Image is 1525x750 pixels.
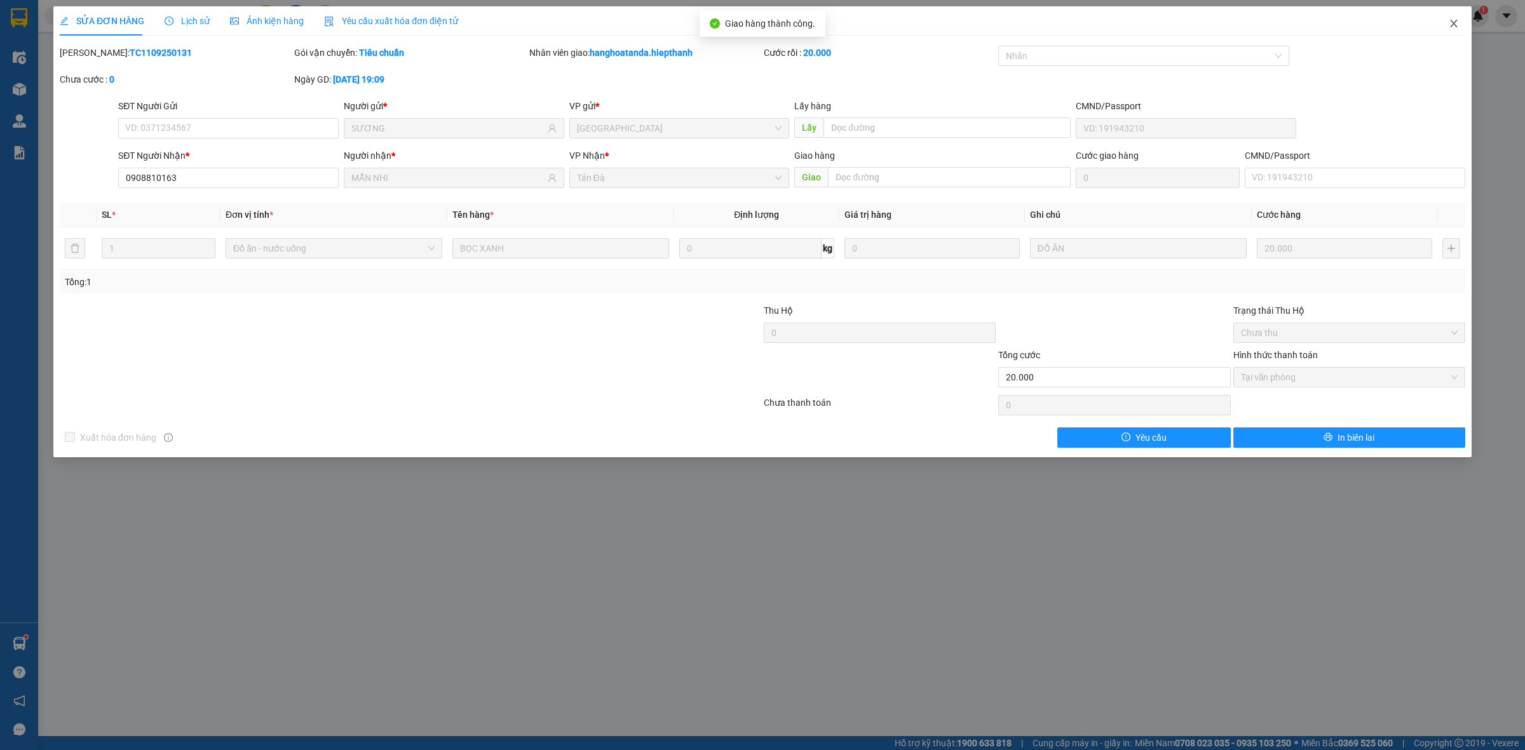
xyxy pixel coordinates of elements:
button: plus [1442,238,1460,258]
b: Tiêu chuẩn [359,48,404,58]
button: exclamation-circleYêu cầu [1057,427,1231,448]
span: Giao hàng thành công. [725,18,815,29]
input: VD: Bàn, Ghế [452,238,669,258]
button: printerIn biên lai [1233,427,1465,448]
input: Tên người gửi [351,121,545,135]
span: Tản Đà [577,168,782,187]
span: Giao hàng [794,151,835,161]
b: 0 [109,74,114,84]
div: SĐT Người Gửi [118,99,339,113]
span: close [1449,18,1459,29]
span: check-circle [710,18,720,29]
span: Ảnh kiện hàng [230,16,304,26]
input: Ghi Chú [1030,238,1247,258]
input: Dọc đường [823,117,1071,138]
div: Nhân viên giao: [529,46,761,60]
span: VP Nhận [569,151,605,161]
th: Ghi chú [1025,203,1252,227]
label: Hình thức thanh toán [1233,350,1318,360]
div: SĐT Người Nhận [118,149,339,163]
div: CMND/Passport [1076,99,1296,113]
div: Gói vận chuyển: [294,46,526,60]
input: Dọc đường [828,167,1071,187]
span: Cước hàng [1257,210,1301,220]
span: picture [230,17,239,25]
b: hanghoatanda.hiepthanh [590,48,693,58]
b: 20.000 [803,48,831,58]
span: edit [60,17,69,25]
div: Ngày GD: [294,72,526,86]
span: Xuất hóa đơn hàng [75,431,161,445]
span: Yêu cầu xuất hóa đơn điện tử [324,16,458,26]
span: Tên hàng [452,210,494,220]
span: user [548,173,557,182]
div: Chưa thanh toán [762,396,997,418]
span: clock-circle [165,17,173,25]
span: Chưa thu [1241,323,1458,342]
button: Close [1436,6,1472,42]
b: TC1109250131 [130,48,192,58]
span: Yêu cầu [1135,431,1167,445]
span: SỬA ĐƠN HÀNG [60,16,144,26]
div: Tổng: 1 [65,275,588,289]
div: Người gửi [344,99,564,113]
input: 0 [1257,238,1432,258]
input: Cước giao hàng [1076,168,1240,188]
input: VD: 191943210 [1076,118,1296,138]
div: [PERSON_NAME]: [60,46,292,60]
input: 0 [844,238,1020,258]
span: Tổng cước [998,350,1040,360]
img: icon [324,17,334,27]
div: Người nhận [344,149,564,163]
span: Tại văn phòng [1241,368,1458,387]
b: [DATE] 19:09 [333,74,384,84]
span: Thu Hộ [764,305,793,316]
div: Chưa cước : [60,72,292,86]
span: Đồ ăn - nước uống [233,239,435,258]
span: info-circle [164,433,173,442]
div: CMND/Passport [1245,149,1465,163]
span: kg [822,238,834,258]
span: SL [102,210,112,220]
button: delete [65,238,85,258]
span: In biên lai [1338,431,1374,445]
div: VP gửi [569,99,790,113]
span: Giao [794,167,828,187]
span: Lịch sử [165,16,210,26]
span: Tân Châu [577,119,782,138]
span: Định lượng [734,210,779,220]
input: Tên người nhận [351,171,545,185]
span: Lấy [794,117,823,138]
label: Cước giao hàng [1076,151,1139,161]
span: Giá trị hàng [844,210,891,220]
span: user [548,124,557,133]
div: Trạng thái Thu Hộ [1233,304,1465,318]
span: Đơn vị tính [226,210,273,220]
span: Lấy hàng [794,101,831,111]
span: printer [1324,432,1332,443]
div: Cước rồi : [764,46,996,60]
span: exclamation-circle [1122,432,1130,443]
